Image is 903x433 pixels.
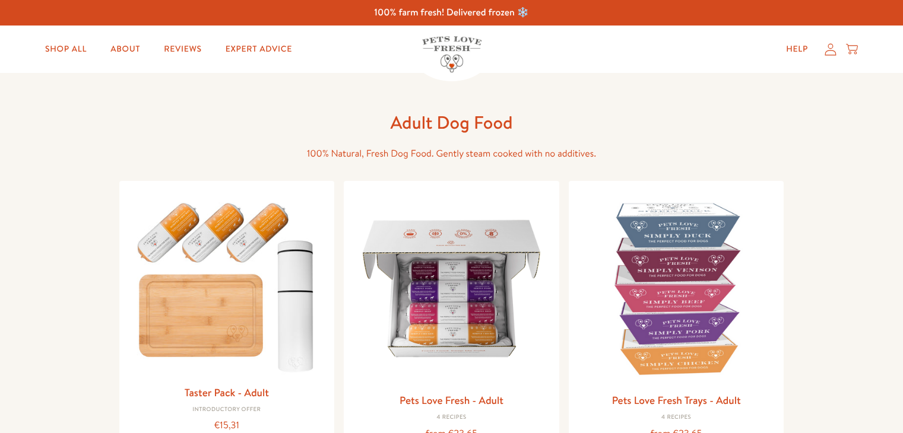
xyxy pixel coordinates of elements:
img: Pets Love Fresh - Adult [353,190,550,387]
a: Shop All [36,37,96,61]
a: Pets Love Fresh Trays - Adult [612,393,741,407]
a: Expert Advice [216,37,302,61]
img: Pets Love Fresh Trays - Adult [578,190,775,387]
a: Pets Love Fresh - Adult [400,393,503,407]
a: Reviews [154,37,211,61]
div: 4 Recipes [353,414,550,421]
div: 4 Recipes [578,414,775,421]
h1: Adult Dog Food [262,111,642,134]
a: Taster Pack - Adult [185,385,269,400]
a: Help [777,37,818,61]
img: Pets Love Fresh [422,36,481,72]
img: Taster Pack - Adult [129,190,325,378]
div: Introductory Offer [129,406,325,413]
span: 100% Natural, Fresh Dog Food. Gently steam cooked with no additives. [307,147,596,160]
a: About [101,37,150,61]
